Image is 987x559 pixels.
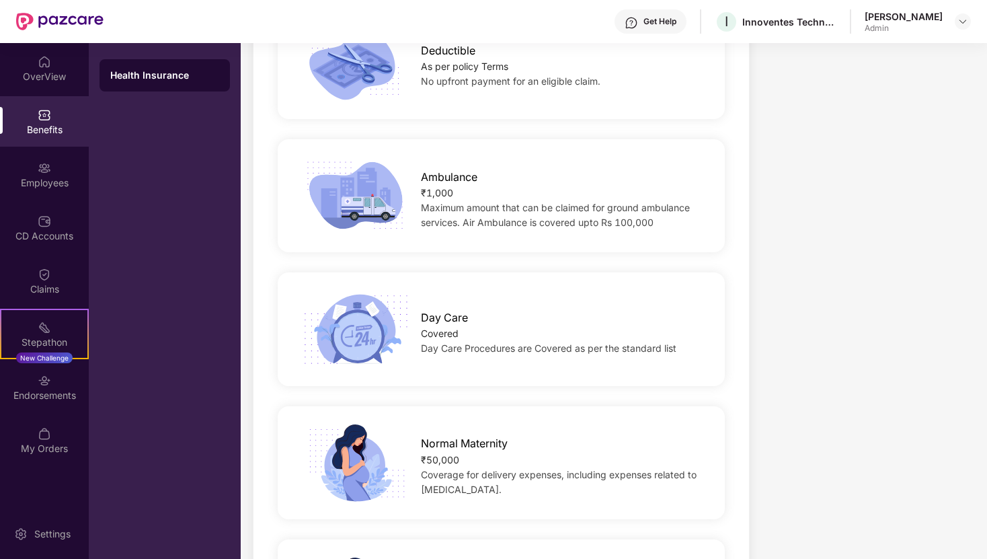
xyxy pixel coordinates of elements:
img: svg+xml;base64,PHN2ZyBpZD0iRHJvcGRvd24tMzJ4MzIiIHhtbG5zPSJodHRwOi8vd3d3LnczLm9yZy8yMDAwL3N2ZyIgd2... [957,16,968,27]
img: icon [298,289,412,369]
span: Maximum amount that can be claimed for ground ambulance services. Air Ambulance is covered upto R... [421,202,690,228]
div: Get Help [643,16,676,27]
div: Settings [30,527,75,541]
div: New Challenge [16,352,73,363]
img: svg+xml;base64,PHN2ZyBpZD0iU2V0dGluZy0yMHgyMCIgeG1sbnM9Imh0dHA6Ly93d3cudzMub3JnLzIwMDAvc3ZnIiB3aW... [14,527,28,541]
div: ₹50,000 [421,453,705,468]
span: Deductible [421,42,475,59]
img: svg+xml;base64,PHN2ZyBpZD0iRW5kb3JzZW1lbnRzIiB4bWxucz0iaHR0cDovL3d3dy53My5vcmcvMjAwMC9zdmciIHdpZH... [38,374,51,387]
img: icon [298,423,412,502]
div: [PERSON_NAME] [865,10,943,23]
span: No upfront payment for an eligible claim. [421,75,600,87]
img: New Pazcare Logo [16,13,104,30]
span: Day Care [421,309,468,326]
div: Health Insurance [110,69,219,82]
span: Day Care Procedures are Covered as per the standard list [421,342,676,354]
div: Stepathon [1,336,87,349]
span: Normal Maternity [421,435,508,452]
div: As per policy Terms [421,59,705,74]
img: svg+xml;base64,PHN2ZyBpZD0iRW1wbG95ZWVzIiB4bWxucz0iaHR0cDovL3d3dy53My5vcmcvMjAwMC9zdmciIHdpZHRoPS... [38,161,51,175]
img: svg+xml;base64,PHN2ZyB4bWxucz0iaHR0cDovL3d3dy53My5vcmcvMjAwMC9zdmciIHdpZHRoPSIyMSIgaGVpZ2h0PSIyMC... [38,321,51,334]
div: Admin [865,23,943,34]
span: Ambulance [421,169,477,186]
img: svg+xml;base64,PHN2ZyBpZD0iQ0RfQWNjb3VudHMiIGRhdGEtbmFtZT0iQ0QgQWNjb3VudHMiIHhtbG5zPSJodHRwOi8vd3... [38,215,51,228]
div: Innoventes Technologies India Private Limited [742,15,836,28]
img: icon [298,23,412,102]
img: svg+xml;base64,PHN2ZyBpZD0iSG9tZSIgeG1sbnM9Imh0dHA6Ly93d3cudzMub3JnLzIwMDAvc3ZnIiB3aWR0aD0iMjAiIG... [38,55,51,69]
img: svg+xml;base64,PHN2ZyBpZD0iTXlfT3JkZXJzIiBkYXRhLW5hbWU9Ik15IE9yZGVycyIgeG1sbnM9Imh0dHA6Ly93d3cudz... [38,427,51,441]
img: svg+xml;base64,PHN2ZyBpZD0iQ2xhaW0iIHhtbG5zPSJodHRwOi8vd3d3LnczLm9yZy8yMDAwL3N2ZyIgd2lkdGg9IjIwIi... [38,268,51,281]
span: I [725,13,728,30]
div: ₹1,000 [421,186,705,200]
span: Coverage for delivery expenses, including expenses related to [MEDICAL_DATA]. [421,469,697,495]
img: svg+xml;base64,PHN2ZyBpZD0iQmVuZWZpdHMiIHhtbG5zPSJodHRwOi8vd3d3LnczLm9yZy8yMDAwL3N2ZyIgd2lkdGg9Ij... [38,108,51,122]
img: icon [298,156,412,235]
div: Covered [421,326,705,341]
img: svg+xml;base64,PHN2ZyBpZD0iSGVscC0zMngzMiIgeG1sbnM9Imh0dHA6Ly93d3cudzMub3JnLzIwMDAvc3ZnIiB3aWR0aD... [625,16,638,30]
